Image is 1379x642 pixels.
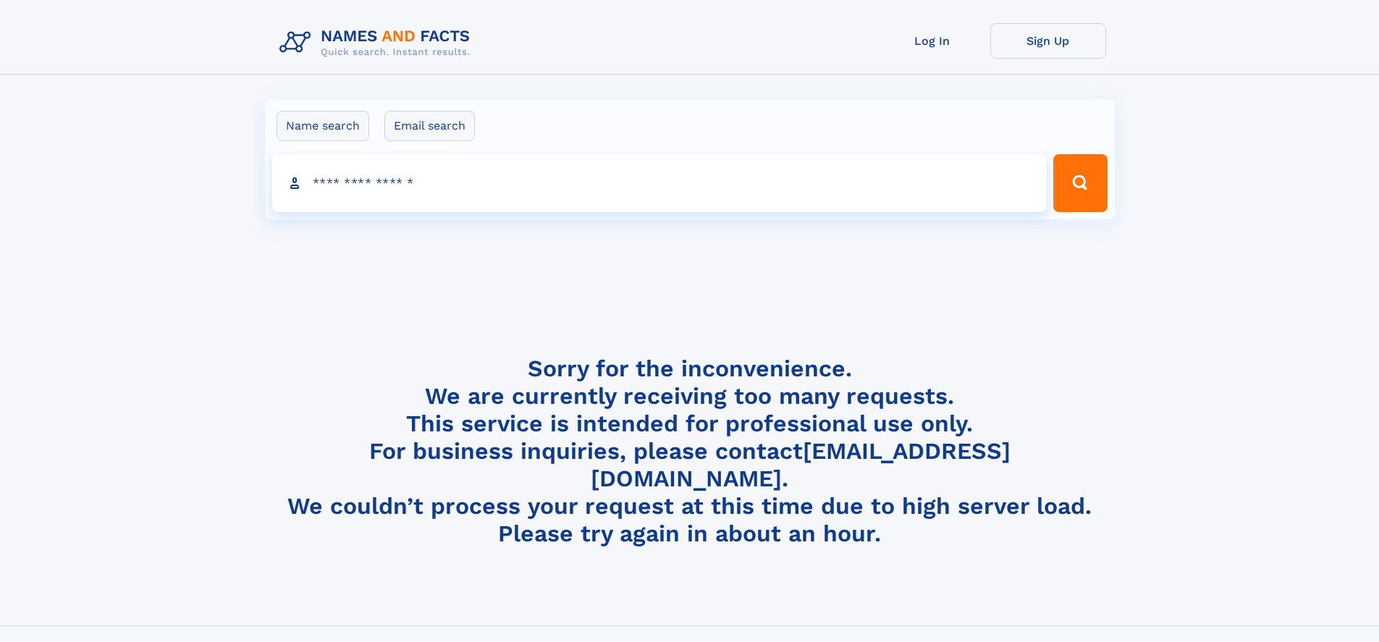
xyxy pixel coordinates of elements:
[384,111,475,141] label: Email search
[272,154,1047,212] input: search input
[274,23,482,62] img: Logo Names and Facts
[274,355,1106,548] h4: Sorry for the inconvenience. We are currently receiving too many requests. This service is intend...
[277,111,369,141] label: Name search
[591,437,1011,492] a: [EMAIL_ADDRESS][DOMAIN_NAME]
[874,23,990,59] a: Log In
[1053,154,1107,212] button: Search Button
[990,23,1106,59] a: Sign Up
